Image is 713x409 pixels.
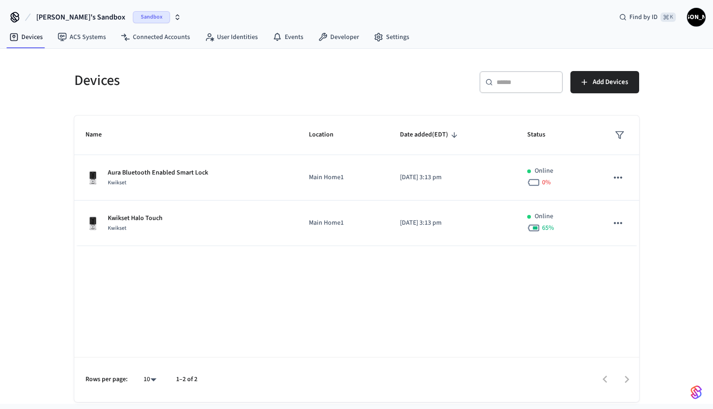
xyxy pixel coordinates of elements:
[85,128,114,142] span: Name
[400,173,505,182] p: [DATE] 3:13 pm
[309,173,378,182] p: Main Home1
[74,71,351,90] h5: Devices
[85,216,100,231] img: Kwikset Halo Touchscreen Wifi Enabled Smart Lock, Polished Chrome, Front
[661,13,676,22] span: ⌘ K
[687,8,706,26] button: [PERSON_NAME]
[542,178,551,187] span: 0 %
[593,76,628,88] span: Add Devices
[50,29,113,45] a: ACS Systems
[197,29,265,45] a: User Identities
[309,128,346,142] span: Location
[535,166,553,176] p: Online
[311,29,366,45] a: Developer
[85,170,100,185] img: Kwikset Halo Touchscreen Wifi Enabled Smart Lock, Polished Chrome, Front
[108,224,126,232] span: Kwikset
[688,9,705,26] span: [PERSON_NAME]
[629,13,658,22] span: Find by ID
[400,128,460,142] span: Date added(EDT)
[108,214,163,223] p: Kwikset Halo Touch
[570,71,639,93] button: Add Devices
[74,116,639,246] table: sticky table
[139,373,161,386] div: 10
[108,179,126,187] span: Kwikset
[309,218,378,228] p: Main Home1
[36,12,125,23] span: [PERSON_NAME]'s Sandbox
[2,29,50,45] a: Devices
[265,29,311,45] a: Events
[366,29,417,45] a: Settings
[691,385,702,400] img: SeamLogoGradient.69752ec5.svg
[400,218,505,228] p: [DATE] 3:13 pm
[527,128,557,142] span: Status
[176,375,197,384] p: 1–2 of 2
[535,212,553,221] p: Online
[113,29,197,45] a: Connected Accounts
[133,11,170,23] span: Sandbox
[85,375,128,384] p: Rows per page:
[108,168,208,178] p: Aura Bluetooth Enabled Smart Lock
[612,9,683,26] div: Find by ID⌘ K
[542,223,554,233] span: 65 %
